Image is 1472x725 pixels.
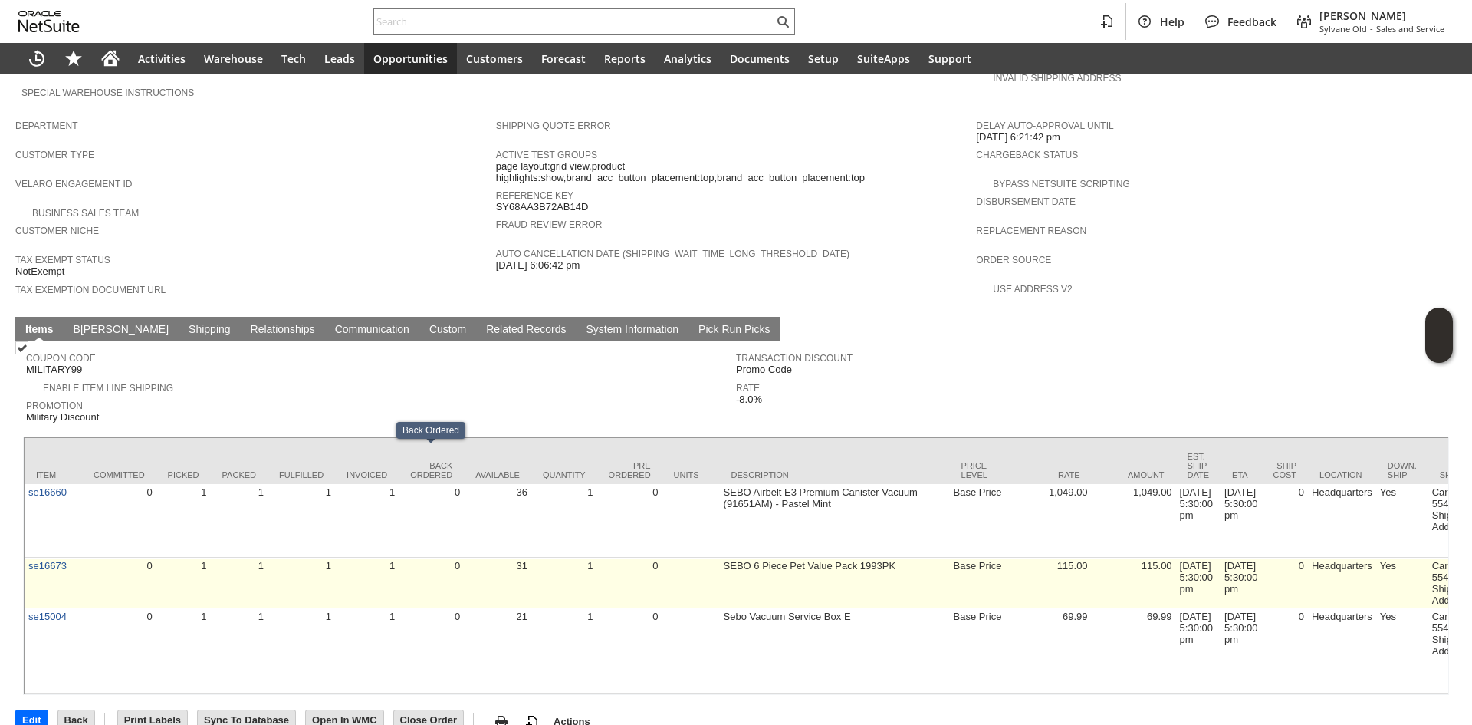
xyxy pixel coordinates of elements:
[604,51,646,66] span: Reports
[1007,558,1092,608] td: 115.00
[496,150,597,160] a: Active Test Groups
[496,120,611,131] a: Shipping Quote Error
[466,51,523,66] span: Customers
[496,249,849,259] a: Auto Cancellation Date (shipping_wait_time_long_threshold_date)
[961,461,996,479] div: Price Level
[26,364,82,376] span: MILITARY99
[919,43,981,74] a: Support
[597,484,662,558] td: 0
[399,608,464,694] td: 0
[74,323,80,335] span: B
[976,196,1076,207] a: Disbursement Date
[1092,558,1176,608] td: 115.00
[1319,470,1365,479] div: Location
[928,51,971,66] span: Support
[1273,461,1296,479] div: Ship Cost
[1221,558,1261,608] td: [DATE] 5:30:00 pm
[1221,484,1261,558] td: [DATE] 5:30:00 pm
[541,51,586,66] span: Forecast
[736,383,760,394] a: Rate
[531,558,597,608] td: 1
[457,43,532,74] a: Customers
[335,484,399,558] td: 1
[1388,461,1417,479] div: Down. Ship
[808,51,839,66] span: Setup
[15,179,132,189] a: Velaro Engagement ID
[496,259,580,272] span: [DATE] 6:06:42 pm
[15,120,78,131] a: Department
[315,43,364,74] a: Leads
[1376,558,1428,608] td: Yes
[335,323,343,335] span: C
[543,470,586,479] div: Quantity
[26,411,99,423] span: Military Discount
[532,43,595,74] a: Forecast
[1188,452,1210,479] div: Est. Ship Date
[993,179,1129,189] a: Bypass NetSuite Scripting
[720,558,950,608] td: SEBO 6 Piece Pet Value Pack 1993PK
[268,484,335,558] td: 1
[18,43,55,74] a: Recent Records
[156,484,211,558] td: 1
[82,608,156,694] td: 0
[247,323,319,338] a: Relationships
[582,323,682,338] a: System Information
[1092,608,1176,694] td: 69.99
[21,87,194,98] a: Special Warehouse Instructions
[1227,15,1276,29] span: Feedback
[464,484,531,558] td: 36
[1007,608,1092,694] td: 69.99
[976,226,1086,236] a: Replacement reason
[21,323,58,338] a: Items
[531,484,597,558] td: 1
[1160,15,1184,29] span: Help
[64,49,83,68] svg: Shortcuts
[597,558,662,608] td: 0
[664,51,711,66] span: Analytics
[1261,608,1308,694] td: 0
[609,461,651,479] div: Pre Ordered
[189,323,195,335] span: S
[26,353,96,364] a: Coupon Code
[464,558,531,608] td: 31
[211,558,268,608] td: 1
[410,461,452,479] div: Back Ordered
[1319,23,1367,35] span: Sylvane Old
[156,558,211,608] td: 1
[94,470,145,479] div: Committed
[331,323,413,338] a: Communication
[211,608,268,694] td: 1
[156,608,211,694] td: 1
[373,51,448,66] span: Opportunities
[976,120,1113,131] a: Delay Auto-Approval Until
[774,12,792,31] svg: Search
[496,219,603,230] a: Fraud Review Error
[674,470,708,479] div: Units
[43,383,173,394] a: Enable Item Line Shipping
[364,43,457,74] a: Opportunities
[1103,470,1165,479] div: Amount
[15,226,99,236] a: Customer Niche
[251,323,258,335] span: R
[347,470,387,479] div: Invoiced
[976,131,1060,143] span: [DATE] 6:21:42 pm
[720,608,950,694] td: Sebo Vacuum Service Box E
[1308,608,1376,694] td: Headquarters
[15,150,94,160] a: Customer Type
[496,190,573,201] a: Reference Key
[1221,608,1261,694] td: [DATE] 5:30:00 pm
[211,484,268,558] td: 1
[281,51,306,66] span: Tech
[1007,484,1092,558] td: 1,049.00
[464,608,531,694] td: 21
[976,150,1078,160] a: Chargeback Status
[730,51,790,66] span: Documents
[1425,308,1453,363] iframe: Click here to launch Oracle Guided Learning Help Panel
[399,484,464,558] td: 0
[950,558,1007,608] td: Base Price
[848,43,919,74] a: SuiteApps
[1261,484,1308,558] td: 0
[36,470,71,479] div: Item
[222,470,256,479] div: Packed
[857,51,910,66] span: SuiteApps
